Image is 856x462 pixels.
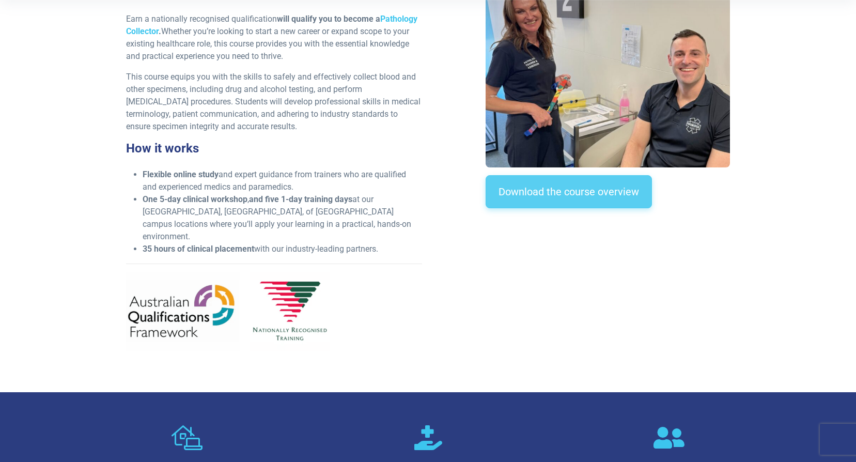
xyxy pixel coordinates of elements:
[126,14,417,36] a: Pathology Collector
[143,168,422,193] li: and expert guidance from trainers who are qualified and experienced medics and paramedics.
[143,170,219,179] strong: Flexible online study
[486,175,652,208] a: Download the course overview
[249,194,352,204] strong: and five 1-day training days
[126,14,417,36] strong: will qualify you to become a .
[126,71,422,133] p: This course equips you with the skills to safely and effectively collect blood and other specimen...
[143,244,254,254] strong: 35 hours of clinical placement
[486,229,730,282] iframe: EmbedSocial Universal Widget
[143,243,422,255] li: with our industry-leading partners.
[143,193,422,243] li: , at our [GEOGRAPHIC_DATA], [GEOGRAPHIC_DATA], of [GEOGRAPHIC_DATA] campus locations where you’ll...
[126,13,422,63] p: Earn a nationally recognised qualification Whether you’re looking to start a new career or expand...
[143,194,247,204] strong: One 5-day clinical workshop
[126,141,422,156] h3: How it works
